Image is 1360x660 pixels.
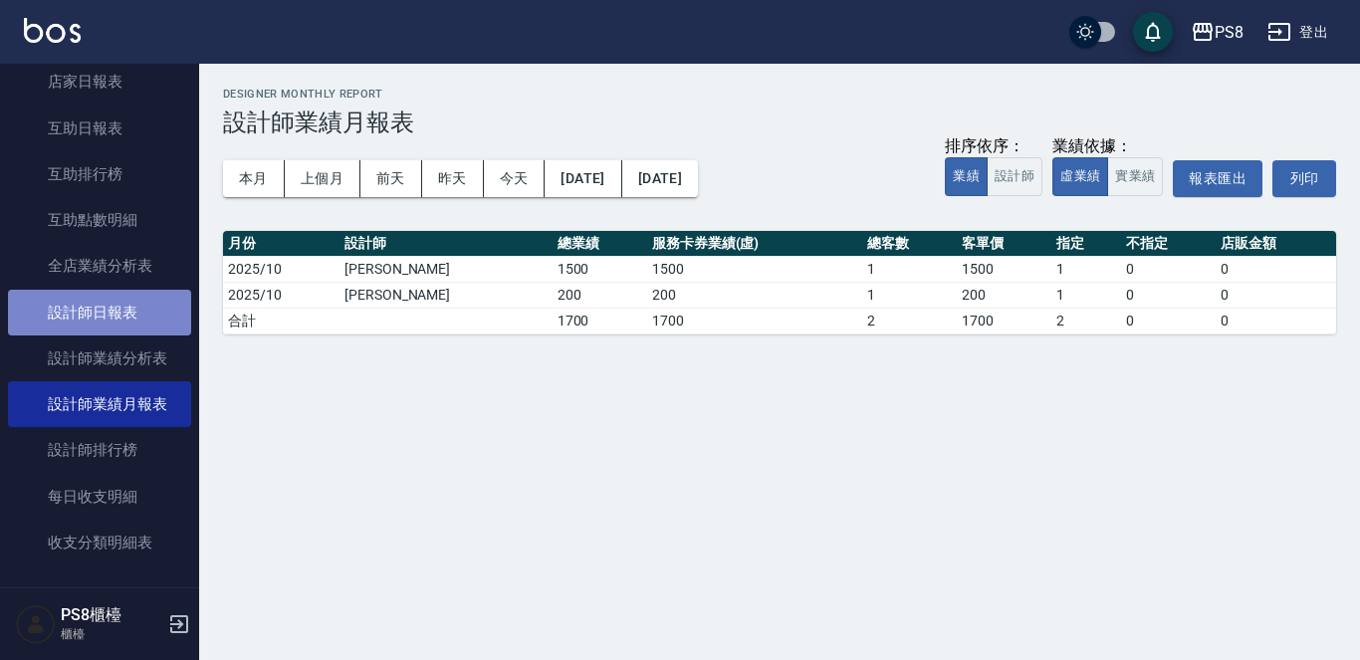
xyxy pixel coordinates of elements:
td: 2025/10 [223,256,340,282]
th: 店販金額 [1216,231,1336,257]
a: 設計師業績分析表 [8,335,191,381]
a: 每日收支明細 [8,474,191,520]
td: 合計 [223,308,340,333]
td: 200 [553,282,647,308]
a: 設計師排行榜 [8,427,191,473]
td: [PERSON_NAME] [340,282,553,308]
th: 設計師 [340,231,553,257]
button: 今天 [484,160,546,197]
a: 店家日報表 [8,59,191,105]
td: 1500 [647,256,862,282]
a: 互助日報表 [8,106,191,151]
td: 2 [862,308,957,333]
th: 客單價 [957,231,1051,257]
th: 總客數 [862,231,957,257]
td: 1700 [647,308,862,333]
button: [DATE] [545,160,621,197]
div: 排序依序： [945,136,1042,157]
th: 總業績 [553,231,647,257]
td: [PERSON_NAME] [340,256,553,282]
a: 設計師業績月報表 [8,381,191,427]
a: 設計師日報表 [8,290,191,335]
td: 0 [1216,308,1336,333]
button: 列印 [1272,160,1336,197]
button: save [1133,12,1173,52]
h3: 設計師業績月報表 [223,109,1336,136]
button: PS8 [1183,12,1251,53]
th: 指定 [1051,231,1121,257]
button: 客戶管理 [8,573,191,625]
button: 登出 [1259,14,1336,51]
th: 不指定 [1121,231,1216,257]
h2: Designer Monthly Report [223,88,1336,101]
button: 昨天 [422,160,484,197]
table: a dense table [223,231,1336,334]
td: 0 [1216,282,1336,308]
button: 實業績 [1107,157,1163,196]
td: 2025/10 [223,282,340,308]
th: 月份 [223,231,340,257]
td: 200 [647,282,862,308]
img: Logo [24,18,81,43]
td: 1 [1051,282,1121,308]
td: 1700 [957,308,1051,333]
div: 業績依據： [1052,136,1163,157]
button: 業績 [945,157,988,196]
td: 2 [1051,308,1121,333]
td: 1700 [553,308,647,333]
button: [DATE] [622,160,698,197]
td: 1500 [957,256,1051,282]
th: 服務卡券業績(虛) [647,231,862,257]
h5: PS8櫃檯 [61,605,162,625]
td: 0 [1121,282,1216,308]
td: 1 [862,256,957,282]
td: 0 [1216,256,1336,282]
a: 互助點數明細 [8,197,191,243]
div: PS8 [1215,20,1244,45]
td: 200 [957,282,1051,308]
a: 收支分類明細表 [8,520,191,565]
button: 前天 [360,160,422,197]
p: 櫃檯 [61,625,162,643]
td: 0 [1121,256,1216,282]
a: 互助排行榜 [8,151,191,197]
td: 1 [862,282,957,308]
button: 本月 [223,160,285,197]
button: 設計師 [987,157,1042,196]
td: 1 [1051,256,1121,282]
button: 虛業績 [1052,157,1108,196]
a: 全店業績分析表 [8,243,191,289]
button: 上個月 [285,160,360,197]
td: 1500 [553,256,647,282]
button: 報表匯出 [1173,160,1262,197]
td: 0 [1121,308,1216,333]
img: Person [16,604,56,644]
